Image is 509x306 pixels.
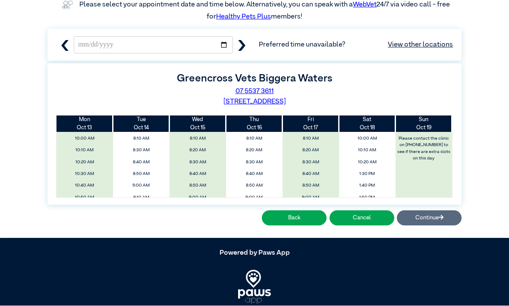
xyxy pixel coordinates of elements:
[285,134,336,144] span: 8:10 AM
[116,169,167,179] span: 8:50 AM
[228,169,280,179] span: 8:40 AM
[353,2,377,9] a: WebVet
[47,250,462,258] h5: Powered by Paws App
[172,181,223,191] span: 8:50 AM
[238,270,271,305] img: PawsApp
[172,193,223,203] span: 9:00 AM
[177,74,333,84] label: Greencross Vets Biggera Waters
[285,146,336,156] span: 8:20 AM
[285,181,336,191] span: 8:50 AM
[226,116,283,132] th: Oct 16
[116,193,167,203] span: 9:10 AM
[59,169,111,179] span: 10:30 AM
[341,146,393,156] span: 10:10 AM
[172,146,223,156] span: 8:20 AM
[283,116,339,132] th: Oct 17
[59,146,111,156] span: 10:10 AM
[262,211,327,226] button: Back
[228,193,280,203] span: 9:00 AM
[79,2,451,21] label: Please select your appointment date and time below. Alternatively, you can speak with a 24/7 via ...
[285,158,336,168] span: 8:30 AM
[228,158,280,168] span: 8:30 AM
[341,134,393,144] span: 10:00 AM
[57,116,113,132] th: Oct 13
[228,134,280,144] span: 8:10 AM
[341,193,393,203] span: 1:50 PM
[113,116,170,132] th: Oct 14
[59,158,111,168] span: 10:20 AM
[59,181,111,191] span: 10:40 AM
[341,181,393,191] span: 1:40 PM
[116,146,167,156] span: 8:30 AM
[339,116,396,132] th: Oct 18
[116,134,167,144] span: 8:10 AM
[59,134,111,144] span: 10:00 AM
[285,193,336,203] span: 9:00 AM
[228,181,280,191] span: 8:50 AM
[396,116,452,132] th: Oct 19
[170,116,226,132] th: Oct 15
[172,158,223,168] span: 8:30 AM
[216,14,271,21] a: Healthy Pets Plus
[172,134,223,144] span: 8:10 AM
[388,40,453,50] a: View other locations
[341,158,393,168] span: 10:20 AM
[285,169,336,179] span: 8:40 AM
[396,134,451,164] label: Please contact the clinic on [PHONE_NUMBER] to see if there are extra slots on this day
[223,99,286,106] a: [STREET_ADDRESS]
[341,169,393,179] span: 1:30 PM
[259,40,453,50] span: Preferred time unavailable?
[330,211,394,226] button: Cancel
[116,158,167,168] span: 8:40 AM
[228,146,280,156] span: 8:20 AM
[59,193,111,203] span: 10:50 AM
[236,88,274,95] a: 07 5537 3611
[172,169,223,179] span: 8:40 AM
[116,181,167,191] span: 9:00 AM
